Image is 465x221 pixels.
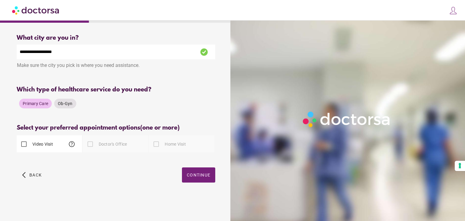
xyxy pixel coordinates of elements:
[455,161,465,171] button: Your consent preferences for tracking technologies
[20,167,44,183] button: arrow_back_ios Back
[17,59,215,73] div: Make sure the city you pick is where you need assistance.
[17,35,215,41] div: What city are you in?
[97,141,127,147] label: Doctor's Office
[17,86,215,93] div: Which type of healthcare service do you need?
[23,101,48,106] span: Primary Care
[12,3,60,17] img: Doctorsa.com
[182,167,215,183] button: Continue
[187,173,210,177] span: Continue
[68,140,75,148] span: help
[58,101,73,106] span: Ob-Gyn
[300,109,393,130] img: Logo-Doctorsa-trans-White-partial-flat.png
[17,124,215,131] div: Select your preferred appointment options
[31,141,53,147] label: Video Visit
[140,124,180,131] span: (one or more)
[449,6,457,15] img: icons8-customer-100.png
[163,141,186,147] label: Home Visit
[29,173,42,177] span: Back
